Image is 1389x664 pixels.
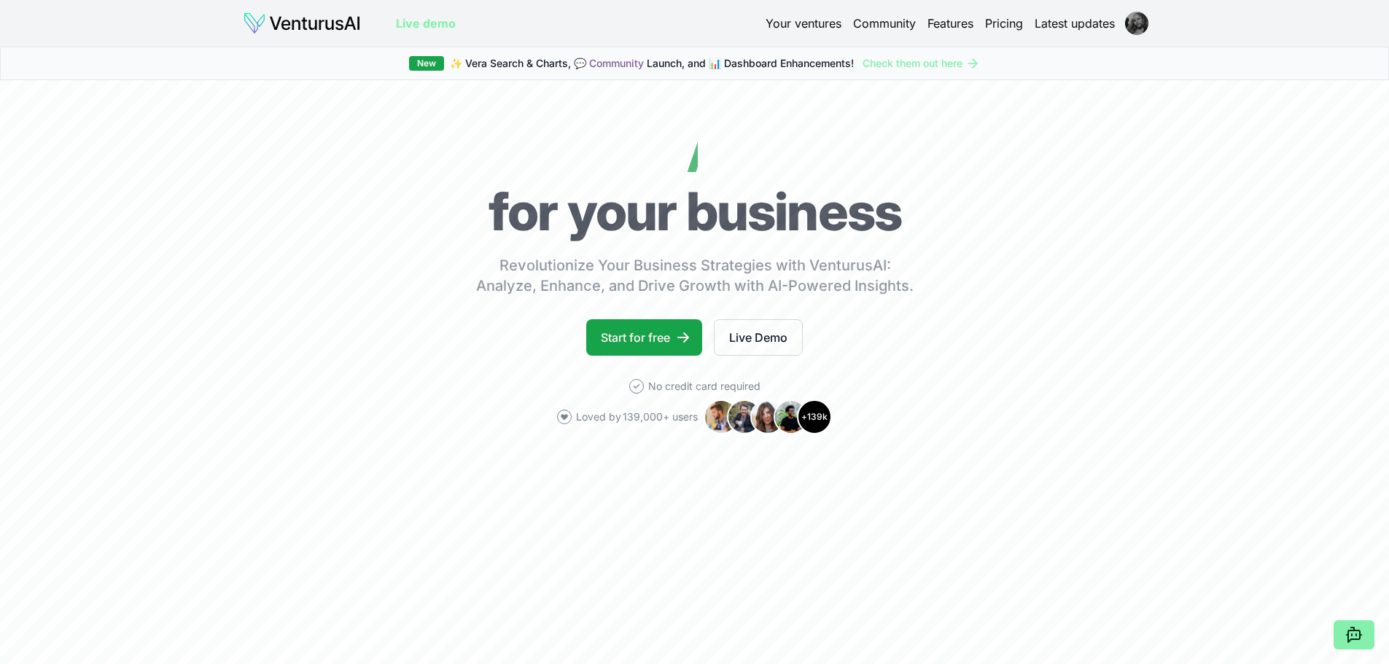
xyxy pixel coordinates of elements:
[586,319,702,356] a: Start for free
[927,15,973,32] a: Features
[727,399,762,434] img: Avatar 2
[774,399,809,434] img: Avatar 4
[409,56,444,71] div: New
[750,399,785,434] img: Avatar 3
[714,319,803,356] a: Live Demo
[766,15,841,32] a: Your ventures
[985,15,1023,32] a: Pricing
[1125,12,1148,35] img: ACg8ocL4LMeMBmtnx6Jy_WKTiWBdzM0oEQb3dunZsUnjljSryPotYJ4Vew=s96-c
[589,57,644,69] a: Community
[1035,15,1115,32] a: Latest updates
[853,15,916,32] a: Community
[450,56,854,71] span: ✨ Vera Search & Charts, 💬 Launch, and 📊 Dashboard Enhancements!
[396,15,456,32] a: Live demo
[704,399,739,434] img: Avatar 1
[243,12,361,35] img: logo
[863,56,980,71] a: Check them out here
